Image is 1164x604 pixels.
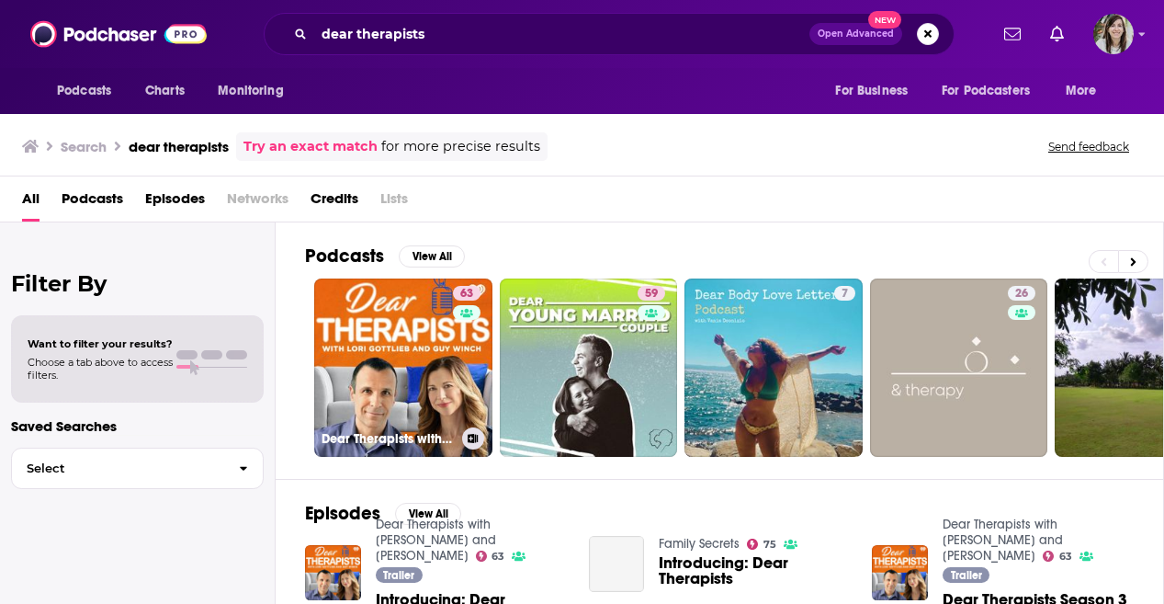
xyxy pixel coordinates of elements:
button: Show profile menu [1093,14,1134,54]
a: 75 [747,539,776,550]
span: More [1066,78,1097,104]
a: Podcasts [62,184,123,222]
button: Select [11,448,264,489]
button: Open AdvancedNew [809,23,902,45]
a: 26 [1008,286,1035,301]
h3: Dear Therapists with [PERSON_NAME] and [PERSON_NAME] [322,431,455,447]
button: open menu [44,74,135,108]
span: 75 [763,541,776,549]
span: For Podcasters [942,78,1030,104]
button: open menu [822,74,931,108]
span: Trailer [383,570,414,581]
a: EpisodesView All [305,502,461,525]
span: Choose a tab above to access filters. [28,356,173,382]
a: Introducing: Dear Therapists [659,555,850,587]
span: 59 [645,285,658,303]
button: Send feedback [1043,139,1135,154]
span: Select [12,462,224,474]
a: Family Secrets [659,536,740,552]
button: open menu [1053,74,1120,108]
a: 63 [453,286,480,301]
a: Show notifications dropdown [1043,18,1071,50]
span: 7 [842,285,848,303]
h2: Episodes [305,502,380,525]
span: 63 [1059,553,1072,561]
h3: dear therapists [129,138,229,155]
h3: Search [61,138,107,155]
span: 26 [1015,285,1028,303]
a: Introducing: Dear Therapists [589,536,645,592]
a: Dear Therapists with Lori Gottlieb and Guy Winch [376,517,496,564]
a: Show notifications dropdown [997,18,1028,50]
div: Search podcasts, credits, & more... [264,13,955,55]
img: User Profile [1093,14,1134,54]
p: Saved Searches [11,417,264,435]
input: Search podcasts, credits, & more... [314,19,809,49]
span: Open Advanced [818,29,894,39]
h2: Podcasts [305,245,384,268]
span: For Business [835,78,908,104]
a: 7 [684,279,863,457]
a: Dear Therapists with Lori Gottlieb and Guy Winch [943,517,1063,564]
a: Charts [133,74,196,108]
img: Podchaser - Follow, Share and Rate Podcasts [30,17,207,51]
a: 63Dear Therapists with [PERSON_NAME] and [PERSON_NAME] [314,279,492,457]
a: Credits [311,184,358,222]
a: Try an exact match [243,136,378,157]
span: Logged in as devinandrade [1093,14,1134,54]
button: open menu [205,74,307,108]
a: 63 [476,551,505,562]
span: Monitoring [218,78,283,104]
span: Networks [227,184,288,222]
a: 7 [834,286,855,301]
a: All [22,184,40,222]
a: PodcastsView All [305,245,465,268]
button: View All [395,503,461,525]
a: 59 [500,279,678,457]
span: Charts [145,78,185,104]
span: 63 [492,553,504,561]
button: open menu [930,74,1057,108]
span: New [868,11,901,28]
img: Dear Therapists Season 3 Begins! [872,545,928,601]
a: 63 [1043,551,1072,562]
span: 63 [460,285,473,303]
a: 59 [638,286,665,301]
img: Introducing: Dear Therapists [305,545,361,601]
a: 26 [870,279,1048,457]
span: for more precise results [381,136,540,157]
span: Trailer [951,570,982,581]
span: Lists [380,184,408,222]
span: Want to filter your results? [28,337,173,350]
h2: Filter By [11,270,264,297]
a: Episodes [145,184,205,222]
button: View All [399,245,465,268]
span: Podcasts [57,78,111,104]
